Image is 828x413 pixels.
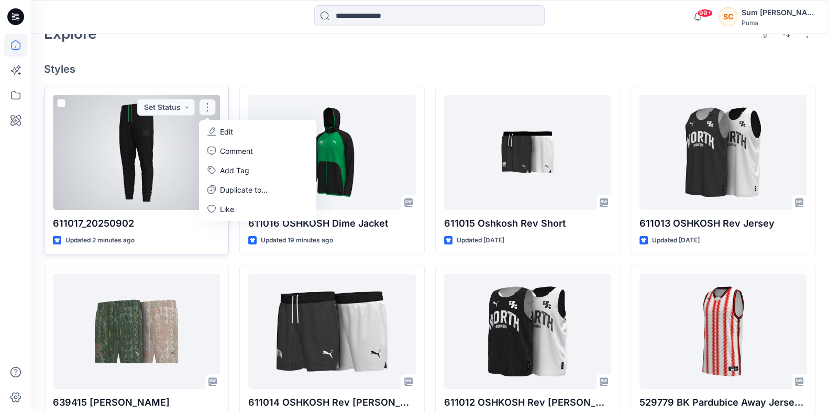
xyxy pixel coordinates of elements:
[742,6,815,19] div: Sum [PERSON_NAME]
[248,274,415,389] a: 611014 OSHKOSH Rev Jersey Jr
[639,274,807,389] a: 529779 BK Pardubice Away Jersey (Revised 9-Sep)
[639,95,807,210] a: 611013 OSHKOSH Rev Jersey
[248,216,415,231] p: 611016 OSHKOSH Dime Jacket
[742,19,815,27] div: Puma
[53,274,220,389] a: 639415 Dylan Mesh Short
[261,235,333,246] p: Updated 19 minutes ago
[44,63,815,75] h4: Styles
[53,216,220,231] p: 611017_20250902
[444,395,611,410] p: 611012 OSHKOSH Rev [PERSON_NAME]
[444,216,611,231] p: 611015 Oshkosh Rev Short
[248,395,415,410] p: 611014 OSHKOSH Rev [PERSON_NAME]
[201,122,314,141] a: Edit
[44,25,97,42] h2: Explore
[444,274,611,389] a: 611012 OSHKOSH Rev Jersey Jr
[53,395,220,410] p: 639415 [PERSON_NAME]
[65,235,135,246] p: Updated 2 minutes ago
[652,235,700,246] p: Updated [DATE]
[444,95,611,210] a: 611015 Oshkosh Rev Short
[53,95,220,210] a: 611017_20250902
[639,216,807,231] p: 611013 OSHKOSH Rev Jersey
[220,184,268,195] p: Duplicate to...
[201,161,314,180] button: Add Tag
[719,7,737,26] div: SC
[248,95,415,210] a: 611016 OSHKOSH Dime Jacket
[697,9,713,17] span: 99+
[639,395,807,410] p: 529779 BK Pardubice Away Jersey (Revised 9-Sep)
[220,146,253,157] p: Comment
[220,204,234,215] p: Like
[457,235,504,246] p: Updated [DATE]
[220,126,233,137] p: Edit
